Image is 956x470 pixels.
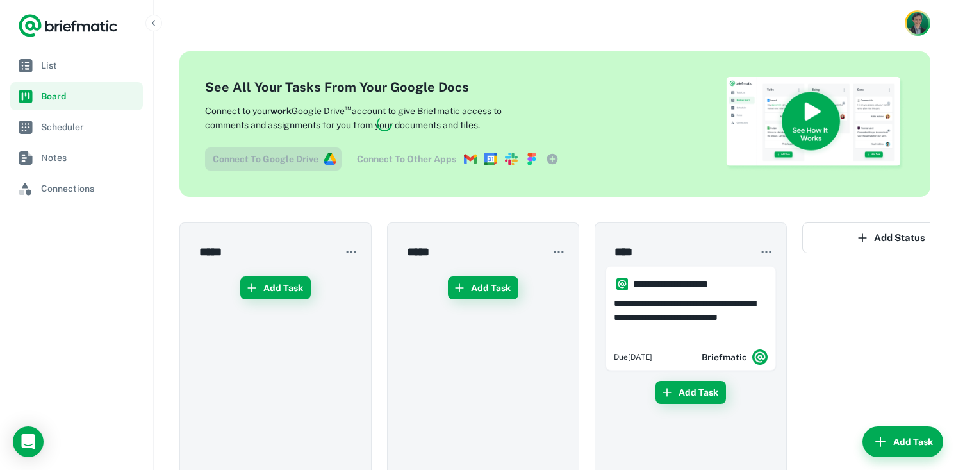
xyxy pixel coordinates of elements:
[41,181,138,196] span: Connections
[907,12,928,34] img: Jacob Matthews
[10,51,143,80] a: List
[655,381,726,404] button: Add Task
[702,350,747,364] h6: Briefmatic
[10,82,143,110] a: Board
[725,77,905,171] img: See How Briefmatic Works
[905,10,930,36] button: Account button
[10,144,143,172] a: Notes
[448,276,518,299] button: Add Task
[41,120,138,134] span: Scheduler
[614,351,652,363] span: Thursday, Aug 14
[240,276,311,299] button: Add Task
[41,89,138,103] span: Board
[13,426,44,457] div: Load Chat
[18,13,118,38] a: Logo
[752,349,768,365] img: system.png
[41,58,138,72] span: List
[702,344,768,370] div: Briefmatic
[41,151,138,165] span: Notes
[862,426,943,457] button: Add Task
[10,174,143,203] a: Connections
[10,113,143,141] a: Scheduler
[616,278,628,290] img: https://app.briefmatic.com/assets/integrations/system.png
